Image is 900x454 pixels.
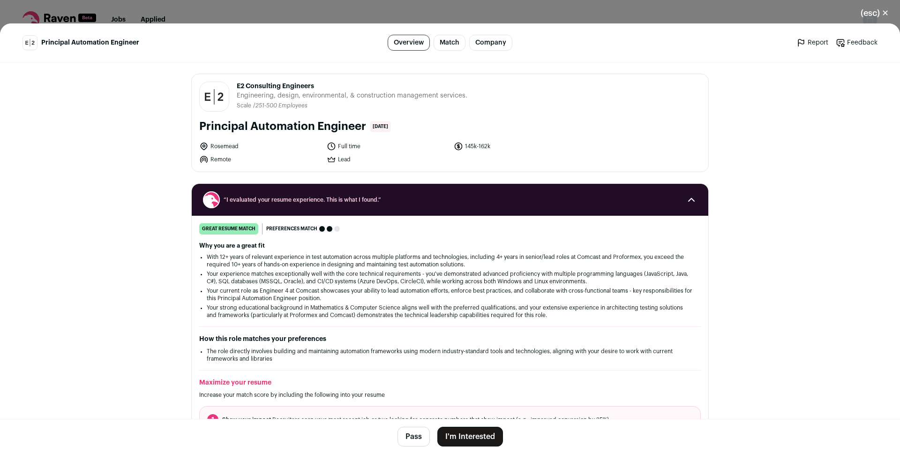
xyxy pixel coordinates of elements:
[454,142,576,151] li: 145k-162k
[199,334,701,344] h2: How this role matches your preferences
[237,102,253,109] li: Scale
[199,142,321,151] li: Rosemead
[437,427,503,446] button: I'm Interested
[207,348,693,363] li: The role directly involves building and maintaining automation frameworks using modern industry-s...
[224,196,676,204] span: “I evaluated your resume experience. This is what I found.”
[327,142,449,151] li: Full time
[222,416,610,424] span: Recruiters scan your most recent job or two looking for concrete numbers that show impact (e.g., ...
[237,82,467,91] span: E2 Consulting Engineers
[199,391,701,399] p: Increase your match score by including the following into your resume
[469,35,512,51] a: Company
[370,121,391,132] span: [DATE]
[207,414,218,425] span: 1
[237,91,467,100] span: Engineering, design, environmental, & construction management services.
[836,38,877,47] a: Feedback
[207,253,693,268] li: With 12+ years of relevant experience in test automation across multiple platforms and technologi...
[207,304,693,319] li: Your strong educational background in Mathematics & Computer Science aligns well with the preferr...
[199,119,366,134] h1: Principal Automation Engineer
[199,155,321,164] li: Remote
[327,155,449,164] li: Lead
[796,38,828,47] a: Report
[199,223,258,235] div: great resume match
[222,417,272,423] span: Show your impact.
[200,82,229,111] img: e655ef3e5c0c5835acd8abb294e61fd09d458ea2898d0cdd6f7a9f6ba0f2084f.jpg
[199,242,701,250] h2: Why you are a great fit
[434,35,465,51] a: Match
[266,224,317,234] span: Preferences match
[23,36,37,50] img: e655ef3e5c0c5835acd8abb294e61fd09d458ea2898d0cdd6f7a9f6ba0f2084f.jpg
[253,102,307,109] li: /
[207,287,693,302] li: Your current role as Engineer 4 at Comcast showcases your ability to lead automation efforts, enf...
[849,3,900,23] button: Close modal
[397,427,430,446] button: Pass
[207,270,693,285] li: Your experience matches exceptionally well with the core technical requirements - you've demonstr...
[199,378,701,387] h2: Maximize your resume
[41,38,139,47] span: Principal Automation Engineer
[255,103,307,108] span: 251-500 Employees
[388,35,430,51] a: Overview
